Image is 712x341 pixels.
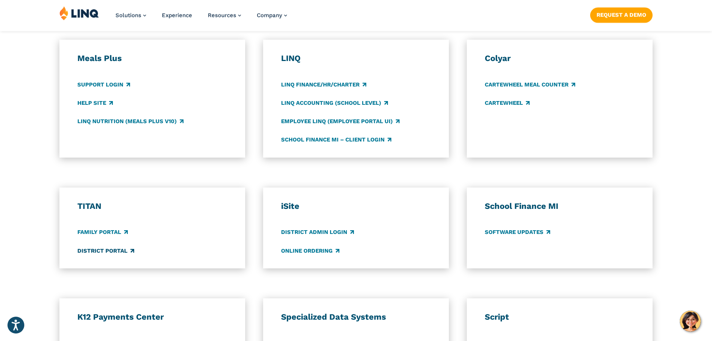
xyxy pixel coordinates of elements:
[59,6,99,20] img: LINQ | K‑12 Software
[281,99,388,107] a: LINQ Accounting (school level)
[77,247,134,255] a: District Portal
[485,312,635,322] h3: Script
[77,117,184,125] a: LINQ Nutrition (Meals Plus v10)
[208,12,236,19] span: Resources
[281,247,339,255] a: Online Ordering
[77,99,113,107] a: Help Site
[281,53,431,64] h3: LINQ
[680,311,701,332] button: Hello, have a question? Let’s chat.
[77,80,130,89] a: Support Login
[281,228,354,237] a: District Admin Login
[590,6,653,22] nav: Button Navigation
[485,53,635,64] h3: Colyar
[77,312,228,322] h3: K12 Payments Center
[257,12,287,19] a: Company
[115,6,287,31] nav: Primary Navigation
[485,80,575,89] a: CARTEWHEEL Meal Counter
[281,201,431,211] h3: iSite
[485,201,635,211] h3: School Finance MI
[485,99,530,107] a: CARTEWHEEL
[77,201,228,211] h3: TITAN
[208,12,241,19] a: Resources
[485,228,550,237] a: Software Updates
[77,228,128,237] a: Family Portal
[77,53,228,64] h3: Meals Plus
[281,312,431,322] h3: Specialized Data Systems
[590,7,653,22] a: Request a Demo
[281,80,366,89] a: LINQ Finance/HR/Charter
[162,12,192,19] a: Experience
[281,136,391,144] a: School Finance MI – Client Login
[281,117,400,125] a: Employee LINQ (Employee Portal UI)
[115,12,146,19] a: Solutions
[115,12,141,19] span: Solutions
[257,12,282,19] span: Company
